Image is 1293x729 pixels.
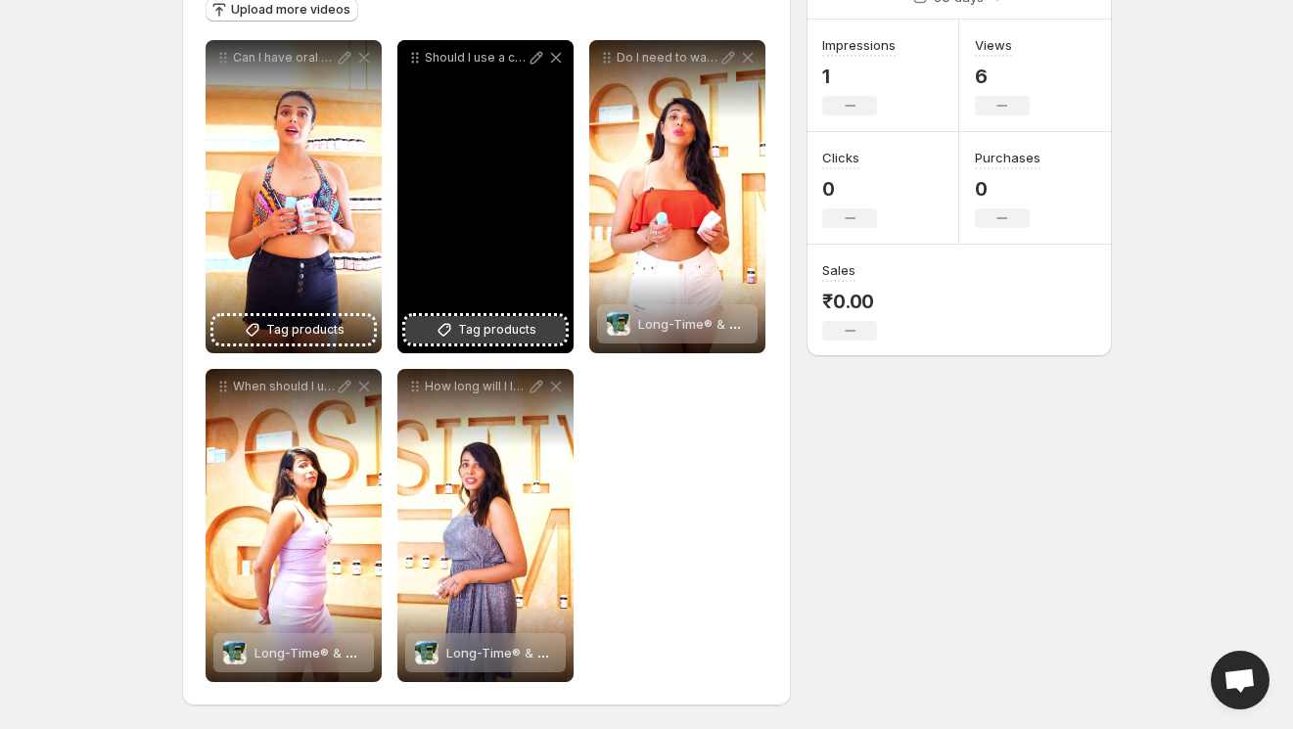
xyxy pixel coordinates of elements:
[617,50,718,66] p: Do I need to wash off the spray before sex?
[822,65,896,88] p: 1
[415,641,439,664] img: Long-Time® & Shilajit Combo
[254,645,433,661] span: Long-Time® & Shilajit Combo
[975,148,1040,167] h3: Purchases
[822,290,877,313] p: ₹0.00
[397,369,574,682] div: How long will I last in bed with the Long-Time Spray?Long-Time® & Shilajit ComboLong-Time® & Shil...
[975,177,1040,201] p: 0
[231,2,350,18] span: Upload more videos
[446,645,624,661] span: Long-Time® & Shilajit Combo
[589,40,765,353] div: Do I need to wash off the spray before sex?Long-Time® & Shilajit ComboLong-Time® & Shilajit Combo
[206,369,382,682] div: When should I use Long-Time Spray?Long-Time® & Shilajit ComboLong-Time® & Shilajit Combo
[266,320,345,340] span: Tag products
[206,40,382,353] div: Can I have oral sex while using Long-Time Spray?Tag products
[1211,651,1270,709] div: Open chat
[223,641,247,664] img: Long-Time® & Shilajit Combo
[822,177,877,201] p: 0
[458,320,536,340] span: Tag products
[233,379,335,394] p: When should I use Long-Time Spray?
[425,50,527,66] p: Should I use a condom while using Long-Time Spray?
[425,379,527,394] p: How long will I last in bed with the Long-Time Spray?
[822,148,859,167] h3: Clicks
[213,316,374,343] button: Tag products
[822,260,855,280] h3: Sales
[638,316,816,332] span: Long-Time® & Shilajit Combo
[975,65,1030,88] p: 6
[233,50,335,66] p: Can I have oral sex while using Long-Time Spray?
[822,35,896,55] h3: Impressions
[397,40,574,353] div: Should I use a condom while using Long-Time Spray?Tag products
[405,316,566,343] button: Tag products
[607,312,630,336] img: Long-Time® & Shilajit Combo
[975,35,1012,55] h3: Views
